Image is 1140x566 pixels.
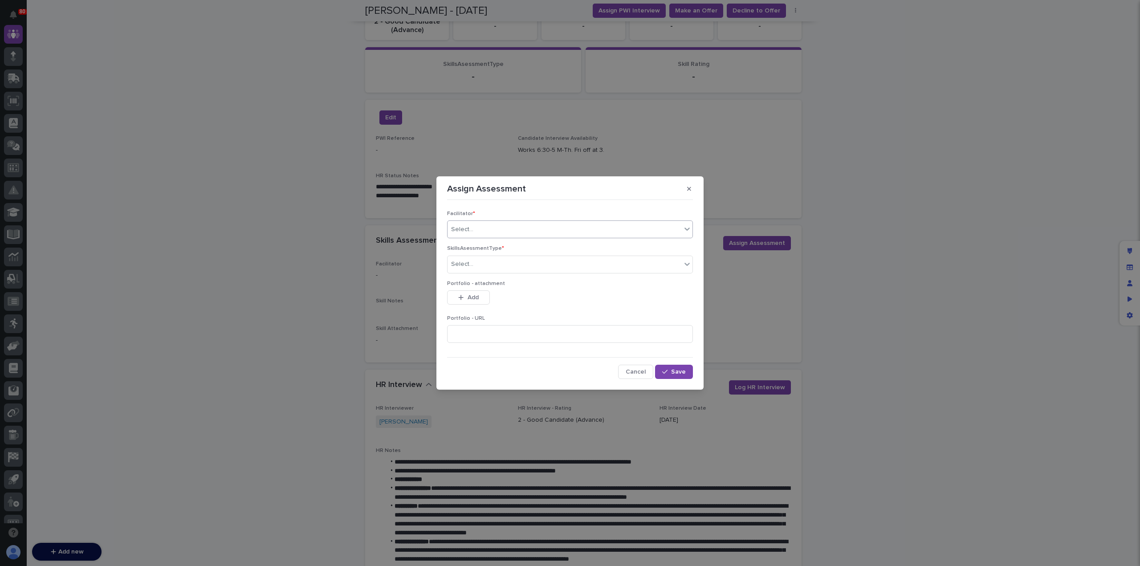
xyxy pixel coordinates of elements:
button: Cancel [618,365,653,379]
span: SkillsAsessmentType [447,246,504,251]
button: Start new chat [151,140,162,151]
div: Start new chat [30,138,146,147]
a: 🔗Onboarding Call [52,109,117,125]
div: 📖 [9,113,16,120]
a: Powered byPylon [63,164,108,171]
div: Select... [451,225,473,234]
span: Portfolio - URL [447,316,485,321]
span: Portfolio - attachment [447,281,505,286]
span: Onboarding Call [65,112,114,121]
a: 📖Help Docs [5,109,52,125]
button: Save [655,365,693,379]
span: Facilitator [447,211,475,216]
div: 🔗 [56,113,63,120]
div: We're available if you need us! [30,147,113,154]
span: Add [468,294,479,301]
img: Stacker [9,8,27,26]
span: Cancel [626,369,646,375]
p: Assign Assessment [447,183,526,194]
div: Select... [451,260,473,269]
p: How can we help? [9,49,162,64]
span: Save [671,369,686,375]
button: Add [447,290,490,305]
span: Help Docs [18,112,49,121]
p: Welcome 👋 [9,35,162,49]
span: Pylon [89,165,108,171]
img: 1736555164131-43832dd5-751b-4058-ba23-39d91318e5a0 [9,138,25,154]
